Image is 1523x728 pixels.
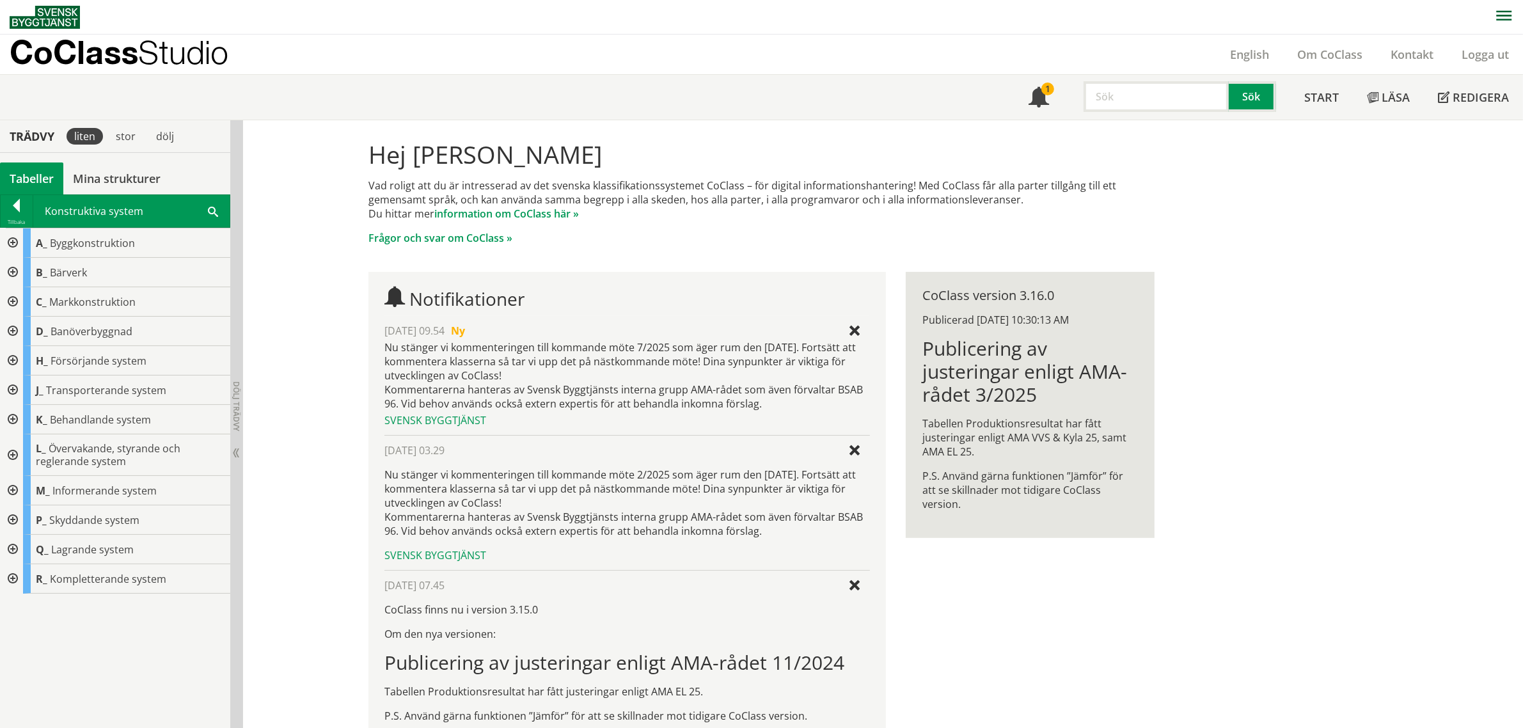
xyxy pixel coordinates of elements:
span: H_ [36,354,48,368]
span: Start [1304,90,1339,105]
span: Markkonstruktion [49,295,136,309]
p: Vad roligt att du är intresserad av det svenska klassifikationssystemet CoClass – för digital inf... [368,178,1155,221]
h1: Publicering av justeringar enligt AMA-rådet 11/2024 [384,651,870,674]
span: Bärverk [50,265,87,280]
span: A_ [36,236,47,250]
img: Svensk Byggtjänst [10,6,80,29]
span: M_ [36,484,50,498]
span: C_ [36,295,47,309]
span: Q_ [36,542,49,557]
span: Ny [451,324,465,338]
span: Skyddande system [49,513,139,527]
span: [DATE] 07.45 [384,578,445,592]
div: Publicerad [DATE] 10:30:13 AM [922,313,1138,327]
div: CoClass version 3.16.0 [922,289,1138,303]
a: English [1216,47,1283,62]
input: Sök [1084,81,1229,112]
p: Tabellen Produktionsresultat har fått justeringar enligt AMA VVS & Kyla 25, samt AMA EL 25. [922,416,1138,459]
a: Start [1290,75,1353,120]
span: Banöverbyggnad [51,324,132,338]
span: Kompletterande system [50,572,166,586]
h1: Hej [PERSON_NAME] [368,140,1155,168]
a: Kontakt [1377,47,1448,62]
span: D_ [36,324,48,338]
div: Svensk Byggtjänst [384,548,870,562]
a: CoClassStudio [10,35,256,74]
div: stor [108,128,143,145]
span: P_ [36,513,47,527]
h1: Publicering av justeringar enligt AMA-rådet 3/2025 [922,337,1138,406]
div: dölj [148,128,182,145]
a: Om CoClass [1283,47,1377,62]
div: Nu stänger vi kommenteringen till kommande möte 7/2025 som äger rum den [DATE]. Fortsätt att komm... [384,340,870,411]
span: Redigera [1453,90,1509,105]
span: J_ [36,383,43,397]
a: Logga ut [1448,47,1523,62]
button: Sök [1229,81,1276,112]
span: Notifikationer [1029,88,1049,109]
div: Trädvy [3,129,61,143]
span: Informerande system [52,484,157,498]
span: Notifikationer [409,287,525,311]
a: information om CoClass här » [434,207,579,221]
div: Tillbaka [1,217,33,227]
span: Sök i tabellen [208,204,218,218]
div: Konstruktiva system [33,195,230,227]
span: Dölj trädvy [231,381,242,431]
a: Mina strukturer [63,162,170,194]
div: liten [67,128,103,145]
span: Övervakande, styrande och reglerande system [36,441,180,468]
span: Studio [138,33,228,71]
span: Behandlande system [50,413,151,427]
span: Försörjande system [51,354,146,368]
span: [DATE] 09.54 [384,324,445,338]
p: CoClass finns nu i version 3.15.0 [384,603,870,617]
span: R_ [36,572,47,586]
span: Transporterande system [46,383,166,397]
p: P.S. Använd gärna funktionen ”Jämför” för att se skillnader mot tidigare CoClass version. [384,709,870,723]
span: Läsa [1382,90,1410,105]
span: Byggkonstruktion [50,236,135,250]
p: P.S. Använd gärna funktionen ”Jämför” för att se skillnader mot tidigare CoClass version. [922,469,1138,511]
a: 1 [1014,75,1063,120]
span: [DATE] 03.29 [384,443,445,457]
p: Nu stänger vi kommenteringen till kommande möte 2/2025 som äger rum den [DATE]. Fortsätt att komm... [384,468,870,538]
div: Svensk Byggtjänst [384,413,870,427]
a: Frågor och svar om CoClass » [368,231,512,245]
p: Om den nya versionen: [384,627,870,641]
span: B_ [36,265,47,280]
div: 1 [1041,83,1054,95]
p: CoClass [10,45,228,59]
span: L_ [36,441,46,455]
span: K_ [36,413,47,427]
a: Läsa [1353,75,1424,120]
p: Tabellen Produktionsresultat har fått justeringar enligt AMA EL 25. [384,684,870,699]
span: Lagrande system [51,542,134,557]
a: Redigera [1424,75,1523,120]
